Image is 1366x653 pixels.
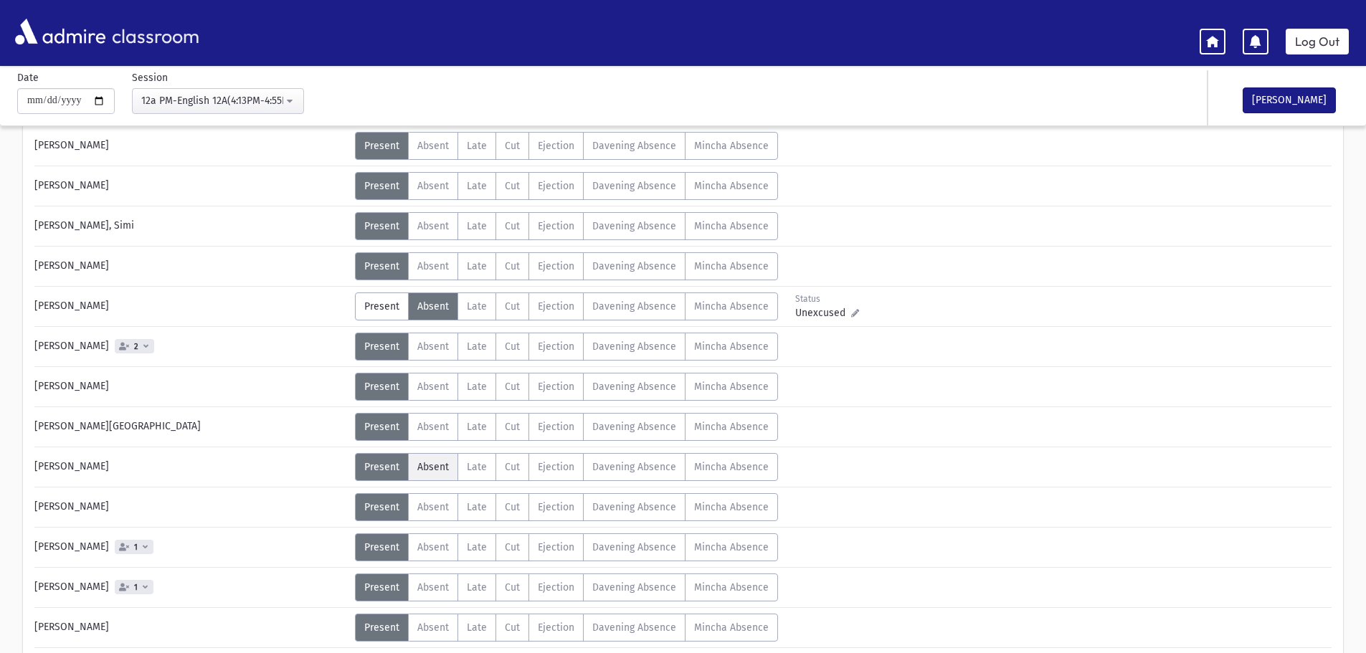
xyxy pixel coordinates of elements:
[538,220,574,232] span: Ejection
[364,180,399,192] span: Present
[694,260,769,272] span: Mincha Absence
[538,621,574,634] span: Ejection
[364,581,399,594] span: Present
[417,621,449,634] span: Absent
[694,501,769,513] span: Mincha Absence
[364,340,399,353] span: Present
[592,180,676,192] span: Davening Absence
[417,421,449,433] span: Absent
[538,381,574,393] span: Ejection
[694,541,769,553] span: Mincha Absence
[1243,87,1336,113] button: [PERSON_NAME]
[417,300,449,313] span: Absent
[694,220,769,232] span: Mincha Absence
[355,292,778,320] div: AttTypes
[592,300,676,313] span: Davening Absence
[27,493,355,521] div: [PERSON_NAME]
[592,340,676,353] span: Davening Absence
[109,13,199,51] span: classroom
[355,453,778,481] div: AttTypes
[694,381,769,393] span: Mincha Absence
[417,140,449,152] span: Absent
[538,300,574,313] span: Ejection
[694,340,769,353] span: Mincha Absence
[538,140,574,152] span: Ejection
[417,501,449,513] span: Absent
[364,381,399,393] span: Present
[27,333,355,361] div: [PERSON_NAME]
[27,172,355,200] div: [PERSON_NAME]
[694,421,769,433] span: Mincha Absence
[132,88,304,114] button: 12a PM-English 12A(4:13PM-4:55PM)
[694,461,769,473] span: Mincha Absence
[467,421,487,433] span: Late
[27,453,355,481] div: [PERSON_NAME]
[505,461,520,473] span: Cut
[417,340,449,353] span: Absent
[538,581,574,594] span: Ejection
[467,461,487,473] span: Late
[417,381,449,393] span: Absent
[505,300,520,313] span: Cut
[11,15,109,48] img: AdmirePro
[538,461,574,473] span: Ejection
[694,300,769,313] span: Mincha Absence
[1286,29,1349,54] a: Log Out
[467,581,487,594] span: Late
[592,581,676,594] span: Davening Absence
[364,300,399,313] span: Present
[364,260,399,272] span: Present
[505,220,520,232] span: Cut
[364,421,399,433] span: Present
[694,180,769,192] span: Mincha Absence
[355,493,778,521] div: AttTypes
[27,413,355,441] div: [PERSON_NAME][GEOGRAPHIC_DATA]
[505,421,520,433] span: Cut
[592,381,676,393] span: Davening Absence
[505,260,520,272] span: Cut
[417,180,449,192] span: Absent
[592,421,676,433] span: Davening Absence
[505,381,520,393] span: Cut
[538,180,574,192] span: Ejection
[592,220,676,232] span: Davening Absence
[355,333,778,361] div: AttTypes
[467,260,487,272] span: Late
[467,140,487,152] span: Late
[141,93,283,108] div: 12a PM-English 12A(4:13PM-4:55PM)
[364,140,399,152] span: Present
[538,260,574,272] span: Ejection
[355,132,778,160] div: AttTypes
[592,260,676,272] span: Davening Absence
[27,614,355,642] div: [PERSON_NAME]
[131,583,141,592] span: 1
[467,180,487,192] span: Late
[467,621,487,634] span: Late
[538,501,574,513] span: Ejection
[505,541,520,553] span: Cut
[364,621,399,634] span: Present
[355,373,778,401] div: AttTypes
[417,581,449,594] span: Absent
[364,541,399,553] span: Present
[505,340,520,353] span: Cut
[355,212,778,240] div: AttTypes
[417,260,449,272] span: Absent
[355,573,778,601] div: AttTypes
[364,461,399,473] span: Present
[538,421,574,433] span: Ejection
[505,621,520,634] span: Cut
[467,300,487,313] span: Late
[364,501,399,513] span: Present
[795,305,851,320] span: Unexcused
[467,501,487,513] span: Late
[592,541,676,553] span: Davening Absence
[538,541,574,553] span: Ejection
[131,342,141,351] span: 2
[694,140,769,152] span: Mincha Absence
[505,581,520,594] span: Cut
[27,252,355,280] div: [PERSON_NAME]
[17,70,39,85] label: Date
[795,292,859,305] div: Status
[132,70,168,85] label: Session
